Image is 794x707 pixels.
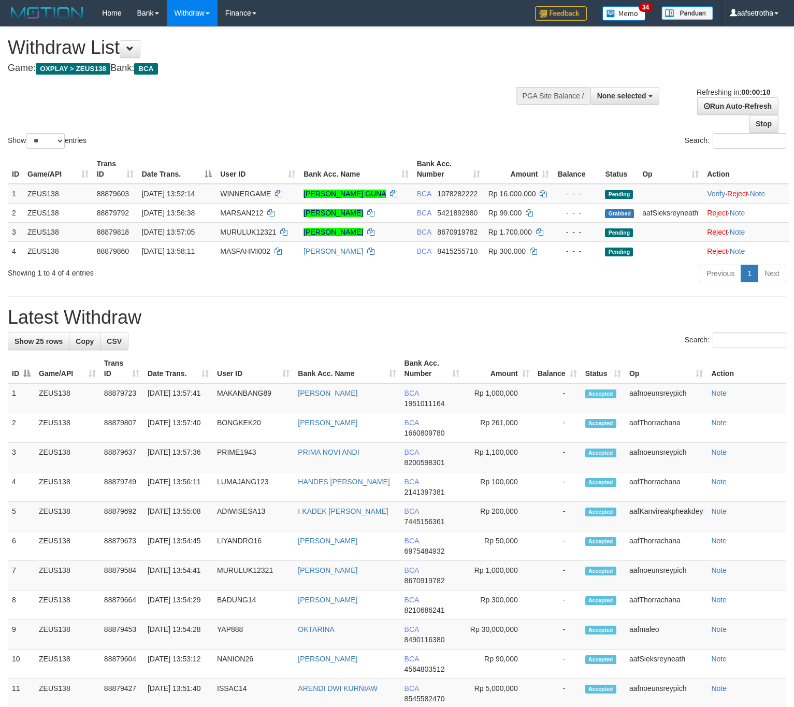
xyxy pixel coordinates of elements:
[601,154,638,184] th: Status
[557,189,597,199] div: - - -
[69,333,100,350] a: Copy
[625,561,707,590] td: aafnoeunsreypich
[405,478,419,486] span: BCA
[685,333,786,348] label: Search:
[143,590,213,620] td: [DATE] 13:54:29
[405,566,419,574] span: BCA
[533,354,581,383] th: Balance: activate to sort column ascending
[464,413,533,443] td: Rp 261,000
[533,413,581,443] td: -
[417,247,431,255] span: BCA
[405,684,419,692] span: BCA
[8,241,23,261] td: 4
[143,620,213,650] td: [DATE] 13:54:28
[703,222,789,241] td: ·
[585,508,616,516] span: Accepted
[35,531,100,561] td: ZEUS138
[553,154,601,184] th: Balance
[711,566,727,574] a: Note
[35,413,100,443] td: ZEUS138
[730,228,745,236] a: Note
[711,537,727,545] a: Note
[405,576,445,585] span: Copy 8670919782 to clipboard
[625,650,707,679] td: aafSieksreyneath
[711,684,727,692] a: Note
[730,209,745,217] a: Note
[585,419,616,428] span: Accepted
[8,333,69,350] a: Show 25 rows
[100,472,143,502] td: 88879749
[220,190,271,198] span: WINNERGAME
[304,190,386,198] a: [PERSON_NAME] GUNA
[8,620,35,650] td: 9
[35,620,100,650] td: ZEUS138
[557,208,597,218] div: - - -
[298,507,388,515] a: I KADEK [PERSON_NAME]
[405,399,445,408] span: Copy 1951011164 to clipboard
[703,154,789,184] th: Action
[35,502,100,531] td: ZEUS138
[100,620,143,650] td: 88879453
[405,419,419,427] span: BCA
[711,419,727,427] a: Note
[100,383,143,413] td: 88879723
[8,413,35,443] td: 2
[8,561,35,590] td: 7
[625,590,707,620] td: aafThorrachana
[298,625,335,633] a: OKTARINA
[533,502,581,531] td: -
[8,133,86,149] label: Show entries
[464,502,533,531] td: Rp 200,000
[298,478,389,486] a: HANDES [PERSON_NAME]
[143,650,213,679] td: [DATE] 13:53:12
[304,209,363,217] a: [PERSON_NAME]
[638,154,703,184] th: Op: activate to sort column ascending
[590,87,659,105] button: None selected
[750,190,766,198] a: Note
[488,247,526,255] span: Rp 300.000
[405,448,419,456] span: BCA
[97,228,129,236] span: 88879818
[758,265,786,282] a: Next
[142,247,195,255] span: [DATE] 13:58:11
[437,228,478,236] span: Copy 8670919782 to clipboard
[35,650,100,679] td: ZEUS138
[557,227,597,237] div: - - -
[143,354,213,383] th: Date Trans.: activate to sort column ascending
[749,115,778,133] a: Stop
[400,354,464,383] th: Bank Acc. Number: activate to sort column ascending
[213,531,294,561] td: LIYANDRO16
[464,650,533,679] td: Rp 90,000
[464,531,533,561] td: Rp 50,000
[605,190,633,199] span: Pending
[437,209,478,217] span: Copy 5421892980 to clipboard
[8,590,35,620] td: 8
[707,209,728,217] a: Reject
[405,596,419,604] span: BCA
[707,228,728,236] a: Reject
[138,154,216,184] th: Date Trans.: activate to sort column descending
[294,354,400,383] th: Bank Acc. Name: activate to sort column ascending
[97,247,129,255] span: 88879860
[557,246,597,256] div: - - -
[100,531,143,561] td: 88879673
[703,184,789,204] td: · ·
[585,478,616,487] span: Accepted
[484,154,554,184] th: Amount: activate to sort column ascending
[143,561,213,590] td: [DATE] 13:54:41
[8,63,519,74] h4: Game: Bank:
[405,695,445,703] span: Copy 8545582470 to clipboard
[35,383,100,413] td: ZEUS138
[100,354,143,383] th: Trans ID: activate to sort column ascending
[711,448,727,456] a: Note
[533,531,581,561] td: -
[417,209,431,217] span: BCA
[605,209,634,218] span: Grabbed
[304,228,363,236] a: [PERSON_NAME]
[100,333,128,350] a: CSV
[585,596,616,605] span: Accepted
[213,620,294,650] td: YAP888
[8,531,35,561] td: 6
[8,443,35,472] td: 3
[533,443,581,472] td: -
